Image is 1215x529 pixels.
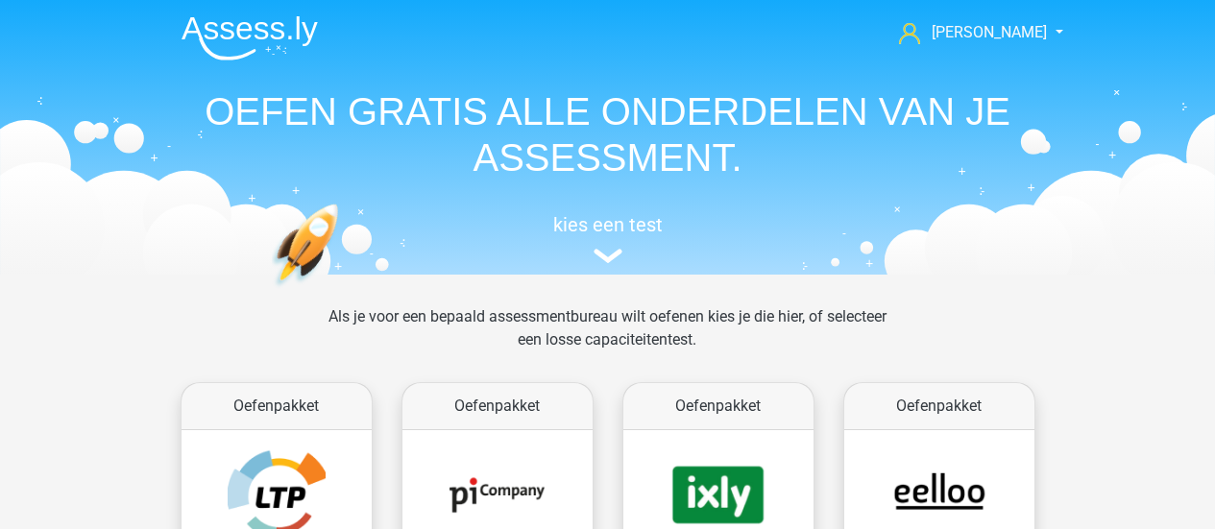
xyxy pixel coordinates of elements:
h1: OEFEN GRATIS ALLE ONDERDELEN VAN JE ASSESSMENT. [166,88,1050,180]
span: [PERSON_NAME] [932,23,1047,41]
h5: kies een test [166,213,1050,236]
img: oefenen [272,204,413,377]
div: Als je voor een bepaald assessmentbureau wilt oefenen kies je die hier, of selecteer een losse ca... [313,305,902,374]
img: Assessly [182,15,318,60]
a: kies een test [166,213,1050,264]
img: assessment [594,249,622,263]
a: [PERSON_NAME] [891,21,1049,44]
